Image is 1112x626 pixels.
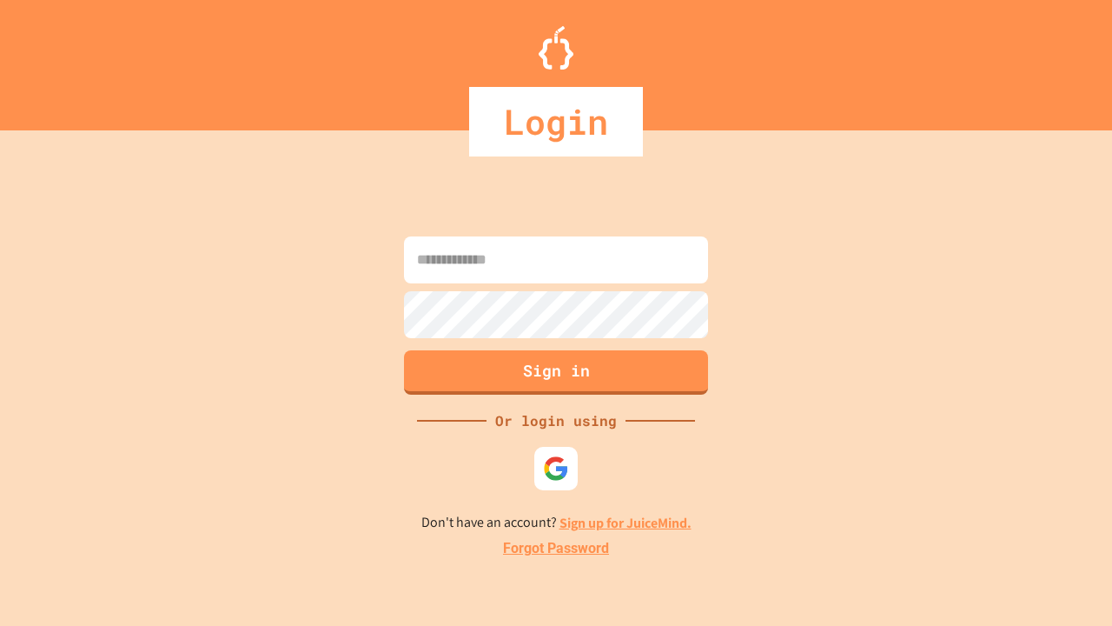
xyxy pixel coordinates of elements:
[1039,556,1095,609] iframe: chat widget
[469,87,643,156] div: Login
[404,350,708,395] button: Sign in
[486,410,625,431] div: Or login using
[968,481,1095,555] iframe: chat widget
[539,26,573,70] img: Logo.svg
[543,456,569,482] img: google-icon.svg
[559,514,692,532] a: Sign up for JuiceMind.
[421,512,692,534] p: Don't have an account?
[503,538,609,559] a: Forgot Password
